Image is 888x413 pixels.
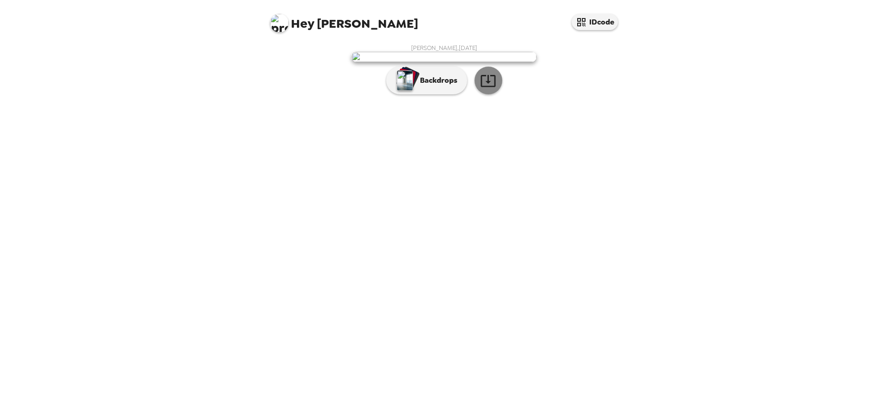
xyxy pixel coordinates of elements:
[351,52,536,62] img: user
[291,15,314,32] span: Hey
[386,67,467,94] button: Backdrops
[415,75,457,86] p: Backdrops
[411,44,477,52] span: [PERSON_NAME] , [DATE]
[572,14,618,30] button: IDcode
[270,9,418,30] span: [PERSON_NAME]
[270,14,289,32] img: profile pic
